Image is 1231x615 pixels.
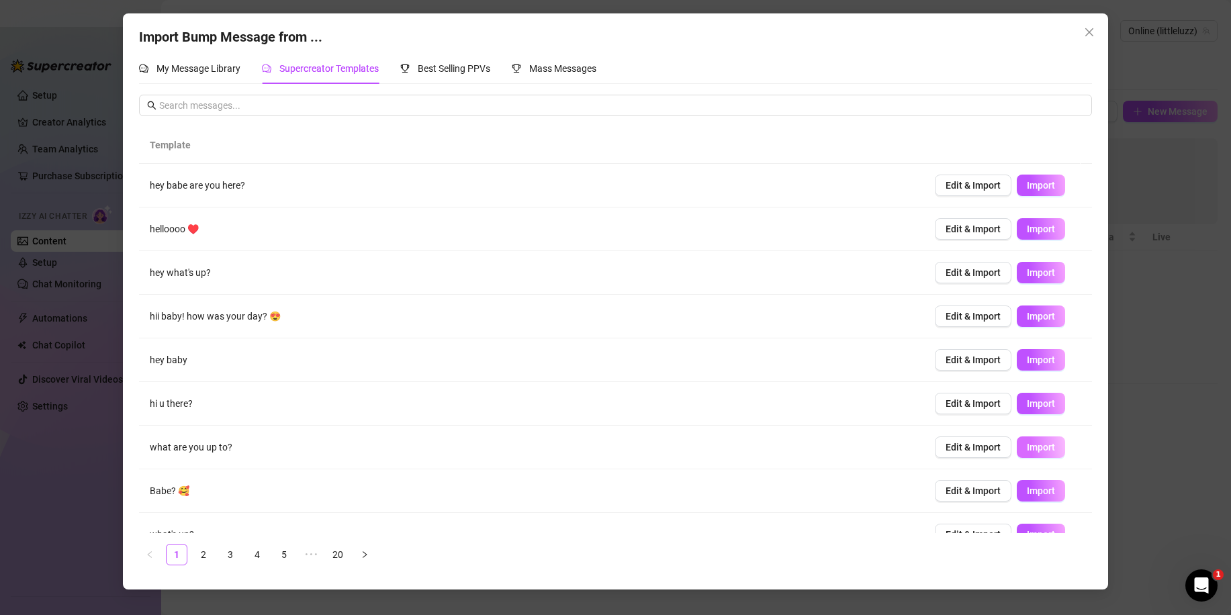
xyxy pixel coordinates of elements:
[327,544,349,565] li: 20
[139,127,912,164] th: Template
[1079,27,1100,38] span: Close
[1027,529,1055,540] span: Import
[935,262,1011,283] button: Edit & Import
[247,545,267,565] a: 4
[156,63,240,74] span: My Message Library
[166,544,187,565] li: 1
[935,218,1011,240] button: Edit & Import
[418,63,490,74] span: Best Selling PPVs
[139,544,161,565] button: left
[946,529,1001,540] span: Edit & Import
[400,64,410,73] span: trophy
[1027,442,1055,453] span: Import
[935,524,1011,545] button: Edit & Import
[139,251,923,295] td: hey what's up?
[262,64,271,73] span: comment
[1084,27,1095,38] span: close
[139,513,923,557] td: what's up?
[279,63,379,74] span: Supercreator Templates
[1027,224,1055,234] span: Import
[139,338,923,382] td: hey baby
[139,64,148,73] span: comment
[1017,436,1065,458] button: Import
[300,544,322,565] span: •••
[354,544,375,565] button: right
[1017,480,1065,502] button: Import
[139,29,322,45] span: Import Bump Message from ...
[946,398,1001,409] span: Edit & Import
[512,64,521,73] span: trophy
[139,544,161,565] li: Previous Page
[193,544,214,565] li: 2
[1027,267,1055,278] span: Import
[935,436,1011,458] button: Edit & Import
[935,349,1011,371] button: Edit & Import
[139,295,923,338] td: hii baby! how was your day? 😍
[1017,524,1065,545] button: Import
[139,207,923,251] td: helloooo ♥️
[300,544,322,565] li: Next 5 Pages
[139,469,923,513] td: Babe? 🥰
[1017,175,1065,196] button: Import
[146,551,154,559] span: left
[139,164,923,207] td: hey babe are you here?
[1017,305,1065,327] button: Import
[1027,485,1055,496] span: Import
[139,382,923,426] td: hi u there?
[159,98,1083,113] input: Search messages...
[946,485,1001,496] span: Edit & Import
[1027,180,1055,191] span: Import
[139,426,923,469] td: what are you up to?
[167,545,187,565] a: 1
[935,175,1011,196] button: Edit & Import
[1027,311,1055,322] span: Import
[529,63,596,74] span: Mass Messages
[935,393,1011,414] button: Edit & Import
[274,545,294,565] a: 5
[935,480,1011,502] button: Edit & Import
[220,544,241,565] li: 3
[946,311,1001,322] span: Edit & Import
[1017,218,1065,240] button: Import
[935,305,1011,327] button: Edit & Import
[946,180,1001,191] span: Edit & Import
[246,544,268,565] li: 4
[946,267,1001,278] span: Edit & Import
[946,224,1001,234] span: Edit & Import
[1027,398,1055,409] span: Import
[1079,21,1100,43] button: Close
[946,354,1001,365] span: Edit & Import
[1027,354,1055,365] span: Import
[1017,262,1065,283] button: Import
[946,442,1001,453] span: Edit & Import
[361,551,369,559] span: right
[328,545,348,565] a: 20
[1017,349,1065,371] button: Import
[273,544,295,565] li: 5
[193,545,214,565] a: 2
[1185,569,1218,602] iframe: Intercom live chat
[1017,393,1065,414] button: Import
[220,545,240,565] a: 3
[354,544,375,565] li: Next Page
[1213,569,1224,580] span: 1
[147,101,156,110] span: search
